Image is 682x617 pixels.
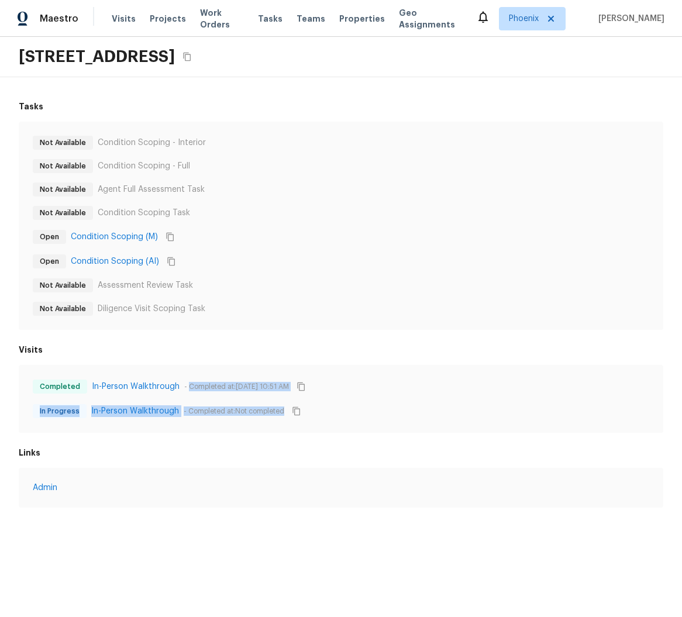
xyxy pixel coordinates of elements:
button: Copy Task ID [163,229,178,244]
p: - Completed at: Not completed [184,406,284,416]
span: Visits [112,13,136,25]
a: Condition Scoping (AI) [71,256,159,267]
span: Not Available [35,303,91,315]
span: Phoenix [509,13,539,25]
span: Completed [35,381,85,392]
span: Open [35,231,64,243]
a: In-Person Walkthrough [92,381,180,392]
button: Copy Visit ID [289,404,304,419]
span: Teams [297,13,325,25]
span: Tasks [258,15,283,23]
p: Condition Scoping Task [98,207,190,219]
span: Geo Assignments [399,7,462,30]
span: Work Orders [200,7,244,30]
p: Diligence Visit Scoping Task [98,303,205,315]
h2: [STREET_ADDRESS] [19,46,175,67]
span: [PERSON_NAME] [594,13,664,25]
p: Condition Scoping - Interior [98,137,206,149]
h6: Links [19,447,663,459]
span: Not Available [35,137,91,149]
a: Admin [33,482,649,494]
p: Assessment Review Task [98,280,193,291]
span: Not Available [35,184,91,195]
span: Maestro [40,13,78,25]
a: Condition Scoping (M) [71,231,158,243]
span: Not Available [35,160,91,172]
h6: Tasks [19,101,663,112]
p: Agent Full Assessment Task [98,184,205,195]
h6: Visits [19,344,663,356]
span: Properties [339,13,385,25]
p: - Completed at: [DATE] 10:51 AM [184,382,289,391]
span: Open [35,256,64,267]
span: Not Available [35,207,91,219]
button: Copy Address [180,49,195,64]
a: In-Person Walkthrough [91,405,179,417]
button: Copy Visit ID [294,379,309,394]
span: Not Available [35,280,91,291]
button: Copy Task ID [164,254,179,269]
span: In Progress [35,405,84,417]
p: Condition Scoping - Full [98,160,190,172]
span: Projects [150,13,186,25]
